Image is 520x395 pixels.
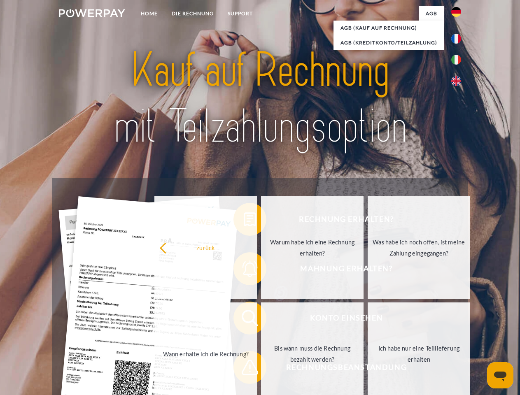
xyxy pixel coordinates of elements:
[221,6,260,21] a: SUPPORT
[79,39,441,158] img: title-powerpay_de.svg
[159,242,252,253] div: zurück
[419,6,444,21] a: agb
[333,21,444,35] a: AGB (Kauf auf Rechnung)
[451,34,461,44] img: fr
[451,76,461,86] img: en
[165,6,221,21] a: DIE RECHNUNG
[451,55,461,65] img: it
[368,196,470,299] a: Was habe ich noch offen, ist meine Zahlung eingegangen?
[266,237,359,259] div: Warum habe ich eine Rechnung erhalten?
[451,7,461,17] img: de
[333,35,444,50] a: AGB (Kreditkonto/Teilzahlung)
[266,343,359,365] div: Bis wann muss die Rechnung bezahlt werden?
[134,6,165,21] a: Home
[373,343,465,365] div: Ich habe nur eine Teillieferung erhalten
[159,348,252,359] div: Wann erhalte ich die Rechnung?
[373,237,465,259] div: Was habe ich noch offen, ist meine Zahlung eingegangen?
[487,362,513,388] iframe: Schaltfläche zum Öffnen des Messaging-Fensters
[59,9,125,17] img: logo-powerpay-white.svg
